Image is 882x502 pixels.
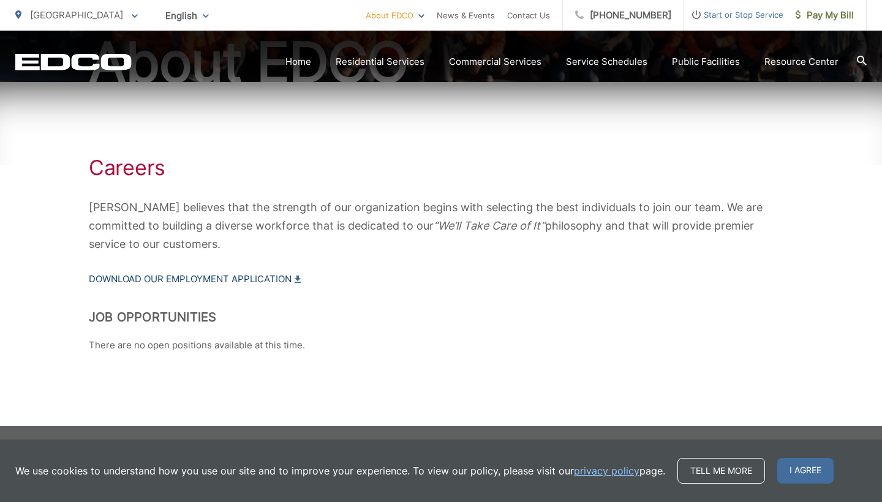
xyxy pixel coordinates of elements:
a: Home [285,54,311,69]
a: EDCD logo. Return to the homepage. [15,53,132,70]
a: About EDCO [366,8,424,23]
span: [GEOGRAPHIC_DATA] [30,9,123,21]
a: Download our Employment Application [89,272,301,287]
a: Public Facilities [672,54,740,69]
em: “We’ll Take Care of It” [434,219,545,232]
h1: Careers [89,155,793,180]
p: There are no open positions available at this time. [89,338,793,353]
span: Pay My Bill [796,8,854,23]
a: Residential Services [336,54,424,69]
a: privacy policy [574,463,639,478]
a: Contact Us [507,8,550,23]
h2: Job Opportunities [89,310,793,324]
p: [PERSON_NAME] believes that the strength of our organization begins with selecting the best indiv... [89,198,793,253]
a: Resource Center [764,54,839,69]
a: News & Events [437,8,495,23]
p: We use cookies to understand how you use our site and to improve your experience. To view our pol... [15,463,665,478]
a: Tell me more [677,458,765,484]
a: Service Schedules [566,54,647,69]
a: Commercial Services [449,54,541,69]
span: I agree [777,458,834,484]
span: English [156,5,218,26]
